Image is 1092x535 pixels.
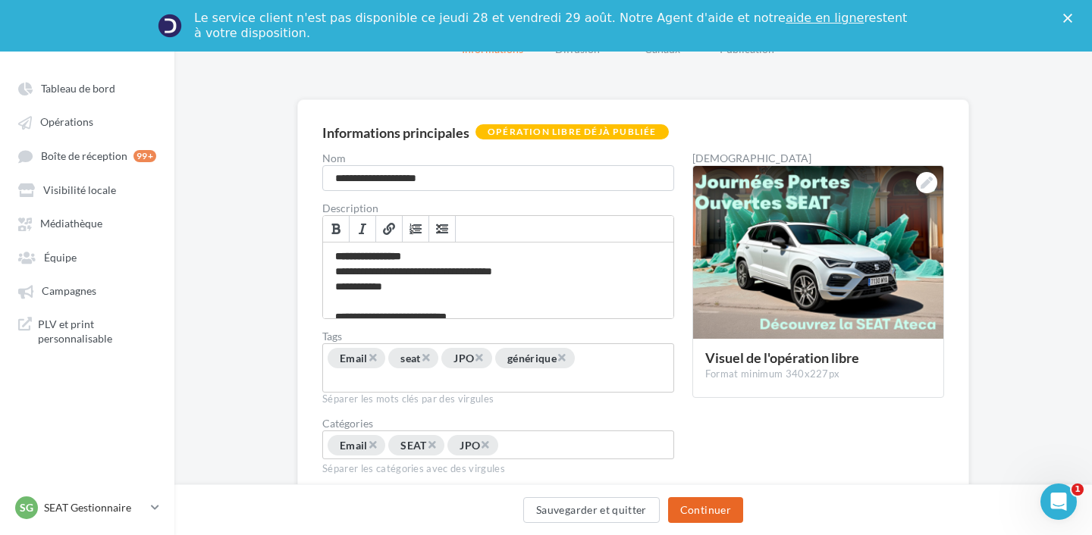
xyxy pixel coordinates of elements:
[44,500,145,515] p: SEAT Gestionnaire
[474,350,483,364] span: ×
[9,311,165,352] a: PLV et print personnalisable
[403,216,429,242] a: Insérer/Supprimer une liste numérotée
[500,437,613,455] input: Choisissez une catégorie
[421,350,430,364] span: ×
[133,150,156,162] div: 99+
[786,11,864,25] a: aide en ligne
[475,124,669,139] div: Opération libre déjà publiée
[322,430,674,459] div: Choisissez une catégorie
[322,393,674,406] div: Séparer les mots clés par des virgules
[507,352,557,364] span: générique
[9,108,165,135] a: Opérations
[322,153,674,164] label: Nom
[340,439,368,452] span: Email
[427,437,436,452] span: ×
[322,343,674,393] div: Permet aux affiliés de trouver l'opération libre plus facilement
[368,437,377,452] span: ×
[20,500,33,515] span: SG
[40,116,93,129] span: Opérations
[400,439,426,452] span: SEAT
[429,216,456,242] a: Insérer/Supprimer une liste à puces
[692,153,944,164] div: [DEMOGRAPHIC_DATA]
[9,176,165,203] a: Visibilité locale
[326,371,439,389] input: Permet aux affiliés de trouver l'opération libre plus facilement
[322,418,674,429] div: Catégories
[9,142,165,170] a: Boîte de réception 99+
[1063,14,1078,23] div: Fermer
[40,217,102,230] span: Médiathèque
[350,216,376,242] a: Italique (⌘+I)
[480,437,489,452] span: ×
[400,352,420,364] span: seat
[9,277,165,304] a: Campagnes
[523,497,660,523] button: Sauvegarder et quitter
[340,352,368,364] span: Email
[705,368,931,381] div: Format minimum 340x227px
[1040,483,1077,520] iframe: Intercom live chat
[38,317,156,346] span: PLV et print personnalisable
[368,350,377,364] span: ×
[376,216,403,242] a: Lien
[557,350,566,364] span: ×
[453,352,474,364] span: JPO
[668,497,743,523] button: Continuer
[322,126,469,139] div: Informations principales
[42,285,96,298] span: Campagnes
[460,439,480,452] span: JPO
[9,243,165,271] a: Équipe
[1072,483,1084,496] span: 1
[41,82,115,95] span: Tableau de bord
[9,74,165,102] a: Tableau de bord
[43,183,116,196] span: Visibilité locale
[12,493,162,522] a: SG SEAT Gestionnaire
[323,216,350,242] a: Gras (⌘+B)
[322,459,674,476] div: Séparer les catégories avec des virgules
[9,209,165,236] a: Médiathèque
[705,351,931,364] div: Visuel de l'opération libre
[322,331,674,342] label: Tags
[41,149,127,162] span: Boîte de réception
[44,251,77,264] span: Équipe
[322,203,674,214] label: Description
[194,11,910,41] div: Le service client n'est pas disponible ce jeudi 28 et vendredi 29 août. Notre Agent d'aide et not...
[158,14,182,38] img: Profile image for Service-Client
[323,242,673,318] div: Permet de préciser les enjeux de la campagne à vos affiliés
